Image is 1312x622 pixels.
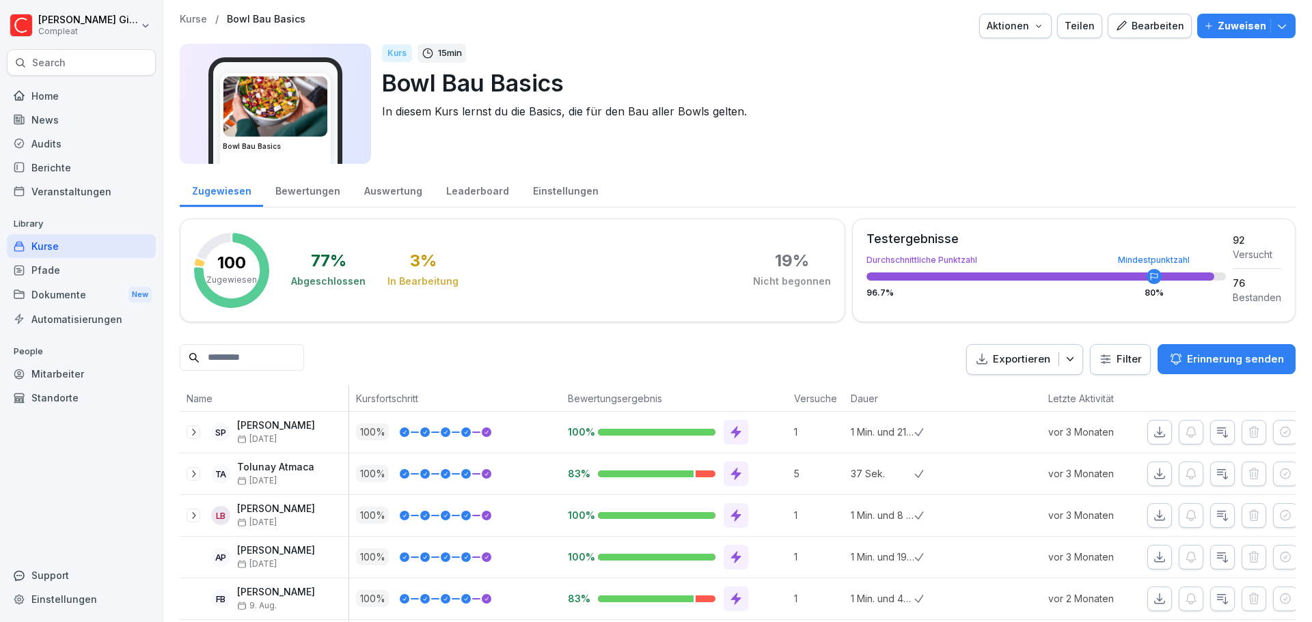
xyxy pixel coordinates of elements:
[1233,247,1281,261] div: Versucht
[237,503,315,515] p: [PERSON_NAME]
[211,423,230,442] div: SP
[206,274,257,286] p: Zugewiesen
[794,508,844,522] p: 1
[1048,466,1147,481] p: vor 3 Monaten
[217,255,246,271] p: 100
[1048,550,1147,564] p: vor 3 Monaten
[521,172,610,207] a: Einstellungen
[568,592,587,605] p: 83%
[568,391,780,406] p: Bewertungsergebnis
[7,132,156,156] a: Audits
[7,156,156,180] a: Berichte
[187,391,342,406] p: Name
[211,464,230,483] div: TA
[1108,14,1192,38] button: Bearbeiten
[227,14,305,25] a: Bowl Bau Basics
[1145,289,1164,297] div: 80 %
[1048,391,1140,406] p: Letzte Aktivität
[1233,290,1281,305] div: Bestanden
[1099,352,1142,366] div: Filter
[7,307,156,331] a: Automatisierungen
[356,391,554,406] p: Kursfortschritt
[7,587,156,611] a: Einstellungen
[356,548,389,565] p: 100 %
[223,76,327,137] img: w7rvutcsrnxgkwtja61o8t4d.png
[1233,233,1281,247] div: 92
[851,391,907,406] p: Dauer
[1065,18,1095,33] div: Teilen
[794,550,844,564] p: 1
[794,466,844,481] p: 5
[568,425,587,438] p: 100%
[7,386,156,410] div: Standorte
[851,550,914,564] p: 1 Min. und 19 Sek.
[7,108,156,132] a: News
[1197,14,1296,38] button: Zuweisen
[237,476,277,485] span: [DATE]
[387,274,459,288] div: In Bearbeitung
[237,545,315,556] p: [PERSON_NAME]
[356,465,389,482] p: 100 %
[7,362,156,386] a: Mitarbeiter
[237,434,277,444] span: [DATE]
[794,391,837,406] p: Versuche
[1115,18,1184,33] div: Bearbeiten
[311,253,346,269] div: 77 %
[794,425,844,439] p: 1
[352,172,434,207] a: Auswertung
[356,590,389,607] p: 100 %
[7,258,156,282] a: Pfade
[866,233,1226,245] div: Testergebnisse
[1218,18,1266,33] p: Zuweisen
[410,253,437,269] div: 3 %
[237,462,314,473] p: Tolunay Atmaca
[866,256,1226,264] div: Durchschnittliche Punktzahl
[211,548,230,567] div: AP
[1048,425,1147,439] p: vor 3 Monaten
[966,344,1083,375] button: Exportieren
[851,466,914,481] p: 37 Sek.
[7,234,156,258] a: Kurse
[7,563,156,587] div: Support
[263,172,352,207] a: Bewertungen
[382,103,1285,119] p: In diesem Kurs lernst du die Basics, die für den Bau aller Bowls gelten.
[128,287,152,302] div: New
[180,14,207,25] p: Kurse
[1048,508,1147,522] p: vor 3 Monaten
[7,84,156,108] a: Home
[434,172,521,207] div: Leaderboard
[753,274,831,288] div: Nicht begonnen
[987,18,1044,33] div: Aktionen
[180,172,263,207] div: Zugewiesen
[211,589,230,608] div: FB
[237,586,315,598] p: [PERSON_NAME]
[1118,256,1190,264] div: Mindestpunktzahl
[1057,14,1102,38] button: Teilen
[38,27,138,36] p: Compleat
[223,141,328,152] h3: Bowl Bau Basics
[851,591,914,606] p: 1 Min. und 42 Sek.
[794,591,844,606] p: 1
[237,518,277,527] span: [DATE]
[237,601,277,610] span: 9. Aug.
[1233,276,1281,290] div: 76
[291,274,366,288] div: Abgeschlossen
[211,506,230,525] div: LB
[568,550,587,563] p: 100%
[775,253,809,269] div: 19 %
[382,44,412,62] div: Kurs
[568,509,587,522] p: 100%
[356,423,389,440] p: 100 %
[568,467,587,480] p: 83%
